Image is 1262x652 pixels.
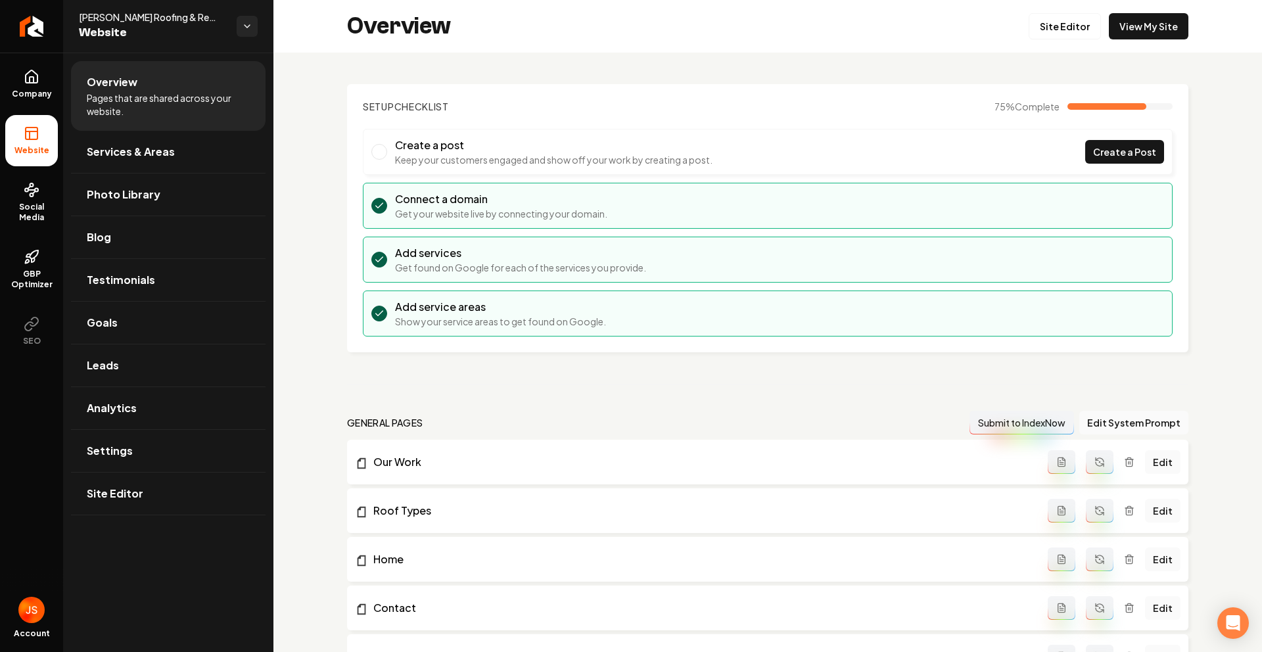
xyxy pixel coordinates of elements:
[87,358,119,373] span: Leads
[87,91,250,118] span: Pages that are shared across your website.
[355,503,1048,519] a: Roof Types
[5,306,58,357] button: SEO
[363,101,394,112] span: Setup
[87,486,143,501] span: Site Editor
[1145,596,1180,620] a: Edit
[87,315,118,331] span: Goals
[71,174,266,216] a: Photo Library
[395,207,607,220] p: Get your website live by connecting your domain.
[9,145,55,156] span: Website
[87,144,175,160] span: Services & Areas
[5,202,58,223] span: Social Media
[1109,13,1188,39] a: View My Site
[355,454,1048,470] a: Our Work
[1145,499,1180,523] a: Edit
[1048,450,1075,474] button: Add admin page prompt
[18,336,46,346] span: SEO
[71,216,266,258] a: Blog
[1015,101,1060,112] span: Complete
[1085,140,1164,164] a: Create a Post
[395,261,646,274] p: Get found on Google for each of the services you provide.
[87,400,137,416] span: Analytics
[395,299,606,315] h3: Add service areas
[347,416,423,429] h2: general pages
[1145,547,1180,571] a: Edit
[5,58,58,110] a: Company
[20,16,44,37] img: Rebolt Logo
[5,172,58,233] a: Social Media
[1145,450,1180,474] a: Edit
[71,473,266,515] a: Site Editor
[994,100,1060,113] span: 75 %
[71,430,266,472] a: Settings
[71,131,266,173] a: Services & Areas
[970,411,1074,434] button: Submit to IndexNow
[71,344,266,386] a: Leads
[1029,13,1101,39] a: Site Editor
[87,229,111,245] span: Blog
[363,100,449,113] h2: Checklist
[395,137,713,153] h3: Create a post
[395,153,713,166] p: Keep your customers engaged and show off your work by creating a post.
[7,89,57,99] span: Company
[355,551,1048,567] a: Home
[395,315,606,328] p: Show your service areas to get found on Google.
[1079,411,1188,434] button: Edit System Prompt
[1217,607,1249,639] div: Open Intercom Messenger
[5,269,58,290] span: GBP Optimizer
[395,191,607,207] h3: Connect a domain
[347,13,451,39] h2: Overview
[87,74,137,90] span: Overview
[1048,499,1075,523] button: Add admin page prompt
[1048,596,1075,620] button: Add admin page prompt
[87,272,155,288] span: Testimonials
[5,239,58,300] a: GBP Optimizer
[79,11,226,24] span: [PERSON_NAME] Roofing & Remodeling Llc
[395,245,646,261] h3: Add services
[18,597,45,623] img: James Shamoun
[87,187,160,202] span: Photo Library
[14,628,50,639] span: Account
[355,600,1048,616] a: Contact
[1048,547,1075,571] button: Add admin page prompt
[71,259,266,301] a: Testimonials
[18,597,45,623] button: Open user button
[87,443,133,459] span: Settings
[1093,145,1156,159] span: Create a Post
[79,24,226,42] span: Website
[71,302,266,344] a: Goals
[71,387,266,429] a: Analytics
